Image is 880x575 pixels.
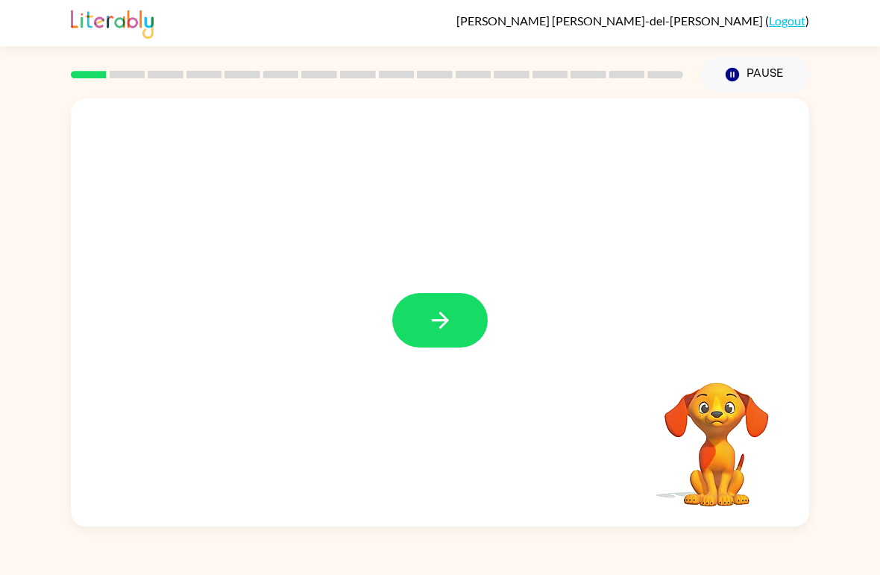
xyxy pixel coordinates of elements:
a: Logout [769,13,805,28]
img: Literably [71,6,154,39]
button: Pause [701,57,809,92]
div: ( ) [456,13,809,28]
video: Your browser must support playing .mp4 files to use Literably. Please try using another browser. [642,359,791,509]
span: [PERSON_NAME] [PERSON_NAME]-del-[PERSON_NAME] [456,13,765,28]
